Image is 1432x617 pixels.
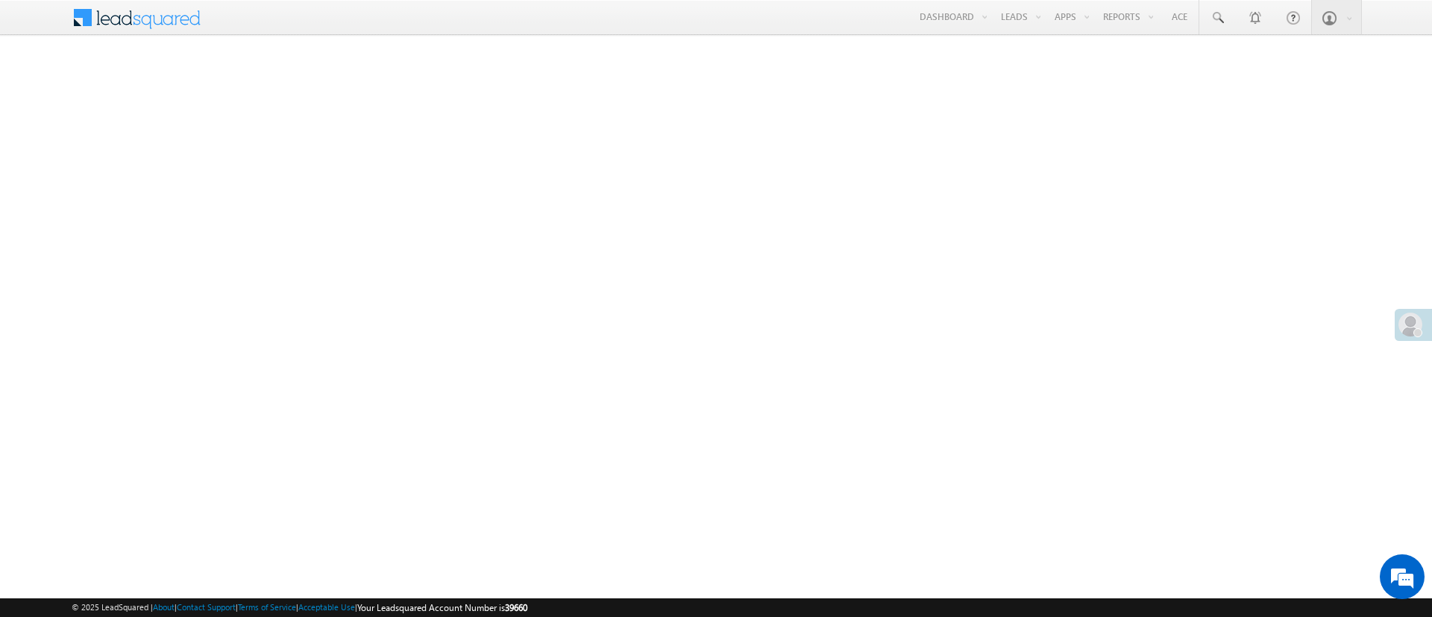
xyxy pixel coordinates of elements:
[298,602,355,612] a: Acceptable Use
[177,602,236,612] a: Contact Support
[357,602,527,613] span: Your Leadsquared Account Number is
[238,602,296,612] a: Terms of Service
[72,601,527,615] span: © 2025 LeadSquared | | | | |
[505,602,527,613] span: 39660
[153,602,175,612] a: About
